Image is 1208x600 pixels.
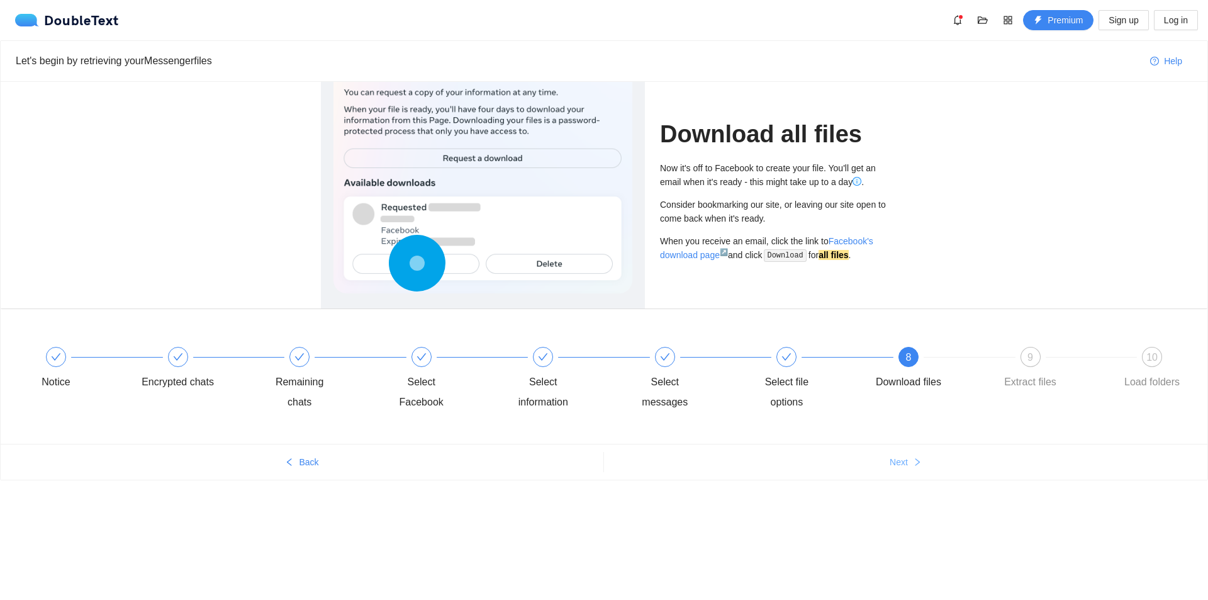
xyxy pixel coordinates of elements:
a: logoDoubleText [15,14,119,26]
span: Help [1164,54,1182,68]
button: folder-open [973,10,993,30]
div: Load folders [1124,372,1180,392]
div: Select information [506,347,629,412]
button: bell [948,10,968,30]
div: Select Facebook [385,372,458,412]
div: Now it's off to Facebook to create your file. You'll get an email when it's ready - this might ta... [660,161,887,189]
div: Notice [42,372,70,392]
span: 10 [1146,352,1158,363]
span: thunderbolt [1034,16,1043,26]
div: Select information [506,372,579,412]
span: bell [948,15,967,25]
button: Nextright [604,452,1207,472]
button: thunderboltPremium [1023,10,1093,30]
span: check [417,352,427,362]
div: 10Load folders [1116,347,1188,392]
span: question-circle [1150,57,1159,67]
button: appstore [998,10,1018,30]
span: Premium [1048,13,1083,27]
span: appstore [998,15,1017,25]
span: Next [890,455,908,469]
span: right [913,458,922,468]
div: Select messages [629,372,702,412]
span: Sign up [1109,13,1138,27]
span: folder-open [973,15,992,25]
strong: all files [819,250,848,260]
button: Log in [1154,10,1198,30]
span: Back [299,455,318,469]
div: 9Extract files [994,347,1116,392]
span: check [538,352,548,362]
div: Remaining chats [263,372,336,412]
span: check [294,352,305,362]
span: check [51,352,61,362]
span: check [173,352,183,362]
div: Extract files [1004,372,1056,392]
div: Select file options [750,372,823,412]
code: Download [764,249,807,262]
div: DoubleText [15,14,119,26]
span: info-circle [853,177,861,186]
span: 8 [905,352,911,363]
div: Select file options [750,347,872,412]
div: 8Download files [872,347,994,392]
span: check [781,352,791,362]
span: Log in [1164,13,1188,27]
span: 9 [1027,352,1033,363]
div: Encrypted chats [142,347,264,392]
button: leftBack [1,452,603,472]
div: Select messages [629,347,751,412]
span: check [660,352,670,362]
div: Select Facebook [385,347,507,412]
button: question-circleHelp [1140,51,1192,71]
h1: Download all files [660,120,887,149]
div: When you receive an email, click the link to and click for . [660,234,887,263]
div: Let's begin by retrieving your Messenger files [16,53,1140,69]
div: Download files [876,372,941,392]
img: logo [15,14,44,26]
div: Notice [20,347,142,392]
div: Remaining chats [263,347,385,412]
sup: ↗ [720,248,728,256]
a: Facebook's download page↗ [660,236,873,260]
button: Sign up [1099,10,1148,30]
div: Consider bookmarking our site, or leaving our site open to come back when it's ready. [660,198,887,225]
span: left [285,458,294,468]
div: Encrypted chats [142,372,214,392]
